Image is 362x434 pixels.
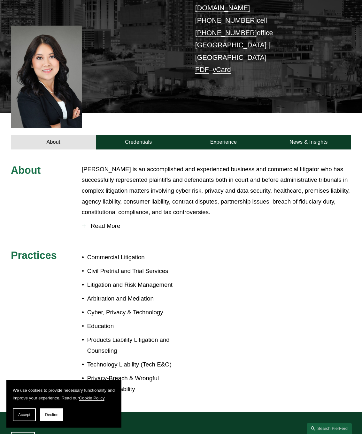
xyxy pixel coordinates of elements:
p: Litigation and Risk Management [87,279,181,290]
a: vCard [213,66,231,74]
span: Read More [86,222,351,229]
a: [PHONE_NUMBER] [195,29,257,37]
span: Accept [18,413,30,417]
a: Credentials [96,135,181,149]
a: About [11,135,96,149]
p: Cyber, Privacy & Technology [87,307,181,318]
button: Accept [13,408,36,421]
a: Experience [181,135,266,149]
button: Read More [82,218,351,234]
section: Cookie banner [6,380,121,428]
span: Decline [45,413,58,417]
p: Technology Liability (Tech E&O) [87,359,181,370]
span: About [11,165,41,176]
p: Arbitration and Mediation [87,293,181,304]
p: Civil Pretrial and Trial Services [87,266,181,277]
p: [PERSON_NAME] is an accomplished and experienced business and commercial litigator who has succes... [82,164,351,218]
a: News & Insights [266,135,351,149]
p: Education [87,321,181,332]
span: Practices [11,250,57,261]
p: Commercial Litigation [87,252,181,263]
a: [PHONE_NUMBER] [195,17,257,24]
a: Cookie Policy [79,396,104,400]
p: Privacy-Breach & Wrongful Collection Liability [87,373,181,394]
button: Decline [40,408,63,421]
a: Search this site [307,423,352,434]
a: PDF [195,66,209,74]
p: We use cookies to provide necessary functionality and improve your experience. Read our . [13,387,115,402]
p: Products Liability Litigation and Counseling [87,334,181,356]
